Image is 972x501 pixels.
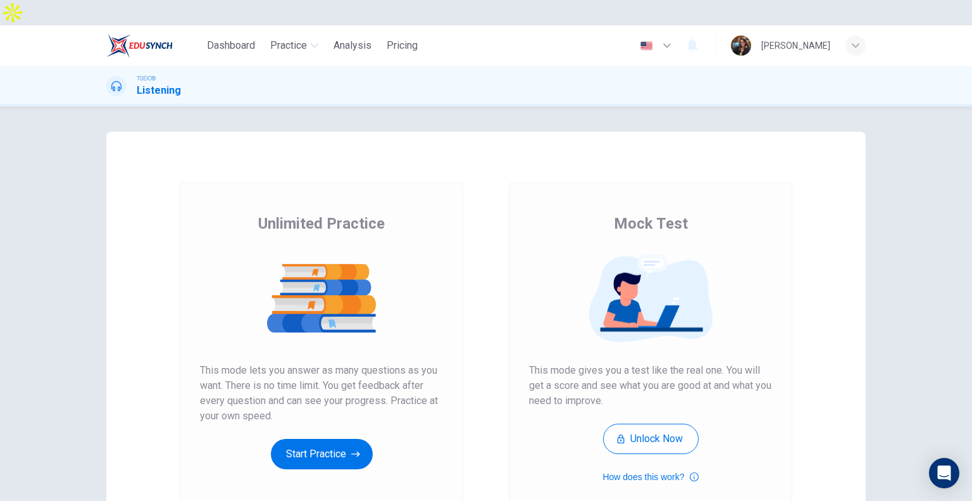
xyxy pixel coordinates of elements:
[614,213,688,234] span: Mock Test
[603,424,699,454] button: Unlock Now
[137,74,156,83] span: TOEIC®
[529,363,772,409] span: This mode gives you a test like the real one. You will get a score and see what you are good at a...
[106,33,202,58] a: EduSynch logo
[258,213,385,234] span: Unlimited Practice
[731,35,751,56] img: Profile picture
[265,34,323,57] button: Practice
[333,38,371,53] span: Analysis
[929,458,959,488] div: Open Intercom Messenger
[602,469,698,485] button: How does this work?
[137,83,181,98] h1: Listening
[761,38,830,53] div: [PERSON_NAME]
[387,38,418,53] span: Pricing
[270,38,307,53] span: Practice
[328,34,377,57] button: Analysis
[271,439,373,469] button: Start Practice
[207,38,255,53] span: Dashboard
[106,33,173,58] img: EduSynch logo
[202,34,260,57] button: Dashboard
[382,34,423,57] button: Pricing
[639,41,654,51] img: en
[200,363,443,424] span: This mode lets you answer as many questions as you want. There is no time limit. You get feedback...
